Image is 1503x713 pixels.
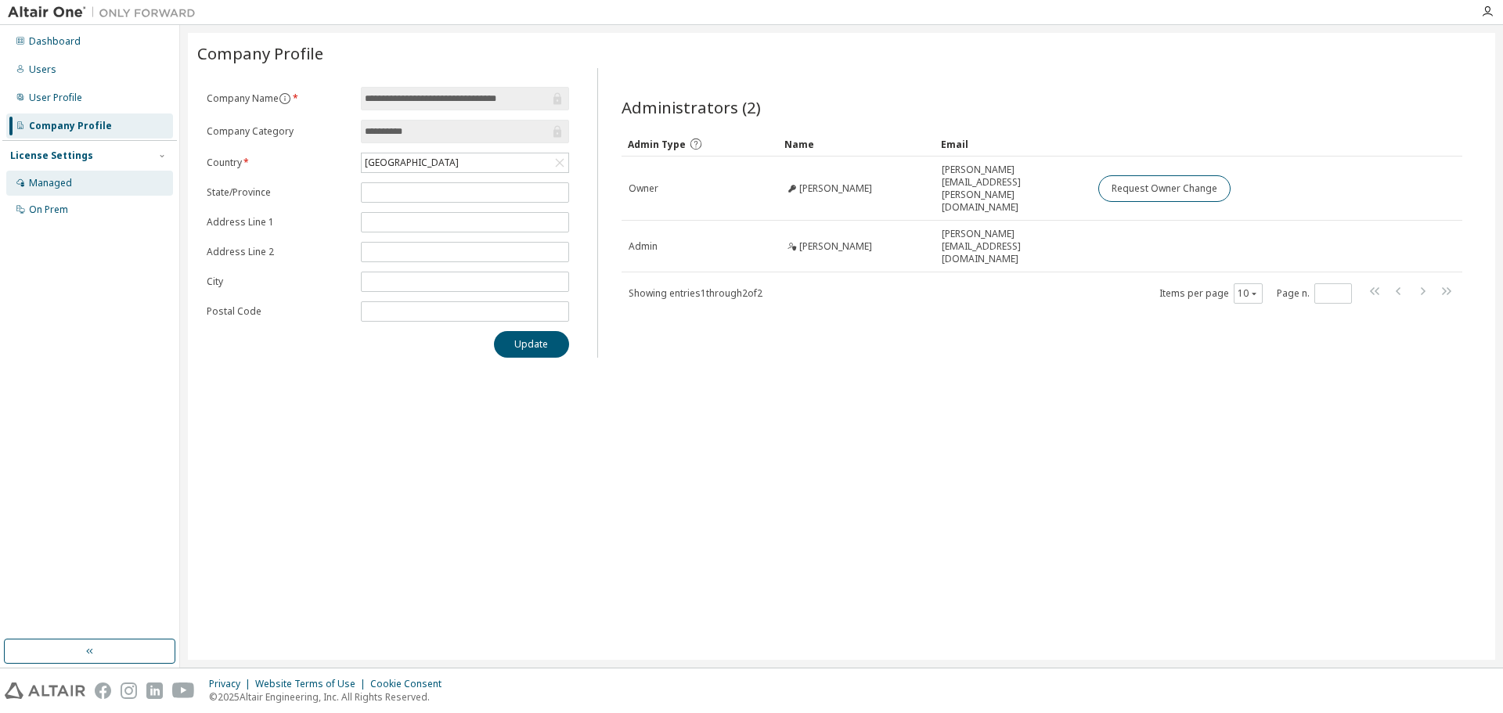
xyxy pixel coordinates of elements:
p: © 2025 Altair Engineering, Inc. All Rights Reserved. [209,690,451,704]
img: instagram.svg [121,682,137,699]
div: Email [941,131,1085,157]
img: youtube.svg [172,682,195,699]
div: License Settings [10,149,93,162]
label: City [207,275,351,288]
div: Name [784,131,928,157]
span: [PERSON_NAME][EMAIL_ADDRESS][DOMAIN_NAME] [942,228,1084,265]
button: Request Owner Change [1098,175,1231,202]
span: Page n. [1277,283,1352,304]
div: On Prem [29,203,68,216]
img: altair_logo.svg [5,682,85,699]
img: linkedin.svg [146,682,163,699]
button: 10 [1238,287,1259,300]
label: Company Category [207,125,351,138]
button: information [279,92,291,105]
label: Address Line 2 [207,246,351,258]
span: Administrators (2) [622,96,761,118]
div: Dashboard [29,35,81,48]
label: Company Name [207,92,351,105]
span: Company Profile [197,42,323,64]
label: Postal Code [207,305,351,318]
div: Managed [29,177,72,189]
span: [PERSON_NAME][EMAIL_ADDRESS][PERSON_NAME][DOMAIN_NAME] [942,164,1084,214]
div: User Profile [29,92,82,104]
span: Owner [629,182,658,195]
div: Cookie Consent [370,678,451,690]
div: Privacy [209,678,255,690]
span: [PERSON_NAME] [799,240,872,253]
div: [GEOGRAPHIC_DATA] [362,154,461,171]
button: Update [494,331,569,358]
div: Users [29,63,56,76]
span: Items per page [1159,283,1263,304]
img: facebook.svg [95,682,111,699]
label: State/Province [207,186,351,199]
span: Admin [629,240,658,253]
span: Showing entries 1 through 2 of 2 [629,286,762,300]
span: Admin Type [628,138,686,151]
img: Altair One [8,5,204,20]
label: Address Line 1 [207,216,351,229]
label: Country [207,157,351,169]
div: [GEOGRAPHIC_DATA] [362,153,568,172]
span: [PERSON_NAME] [799,182,872,195]
div: Website Terms of Use [255,678,370,690]
div: Company Profile [29,120,112,132]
